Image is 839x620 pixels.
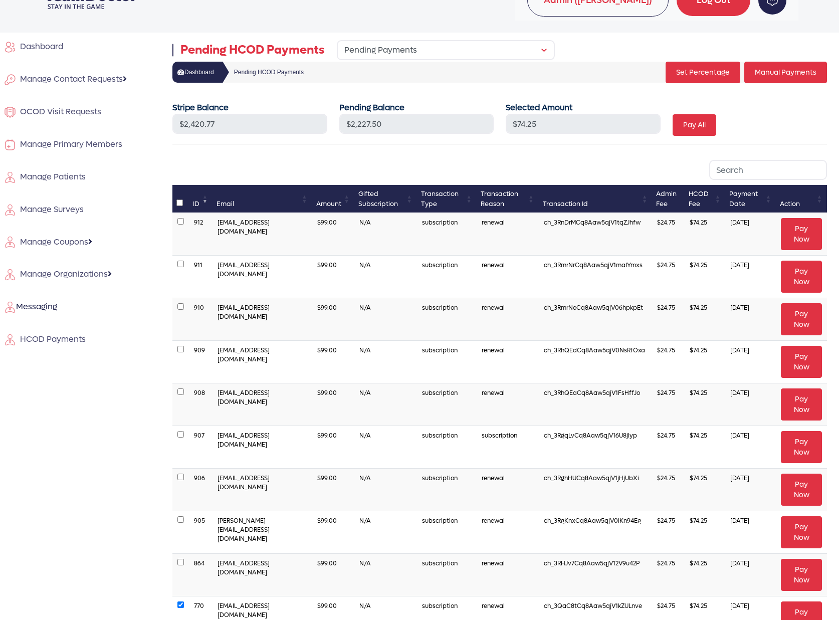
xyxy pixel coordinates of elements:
[417,185,477,213] th: Transaction Type: activate to sort column ascending
[709,160,827,180] input: Search
[417,256,477,298] td: subscription
[189,185,213,213] th: ID: activate to sort column ascending
[213,426,312,469] td: [EMAIL_ADDRESS][DOMAIN_NAME]
[506,102,572,114] label: Selected Amount
[781,516,822,548] button: Pay Now
[339,102,404,114] label: Pending Balance
[781,303,822,335] button: Pay Now
[359,601,412,610] div: N/A
[189,341,213,383] td: 909
[214,62,304,83] li: Pending HCOD Payments
[725,511,776,554] td: [DATE]
[213,298,312,341] td: [EMAIL_ADDRESS][DOMAIN_NAME]
[539,554,653,596] td: ch_3RHJv7Cq8Aaw5qjV12V9u42P
[4,139,16,151] img: visit.svg
[652,426,685,469] td: $24.75
[539,383,653,426] td: ch_3RhQEaCq8Aaw5qjV1FsHffJo
[4,269,16,281] img: employe.svg
[312,185,354,213] th: Amount: activate to sort column ascending
[189,511,213,554] td: 905
[16,139,122,149] span: Manage Primary Members
[685,469,725,511] td: $74.25
[652,341,685,383] td: $24.75
[685,213,725,256] td: $74.25
[16,237,88,247] span: Manage Coupons
[213,341,312,383] td: [EMAIL_ADDRESS][DOMAIN_NAME]
[652,256,685,298] td: $24.75
[417,213,477,256] td: subscription
[673,114,716,136] button: Pay All
[652,554,685,596] td: $24.75
[4,74,16,86] img: key.svg
[776,185,827,213] th: Action: activate to sort column ascending
[685,511,725,554] td: $74.25
[189,383,213,426] td: 908
[359,474,412,483] div: N/A
[477,383,539,426] td: renewal
[4,204,16,216] img: employe.svg
[359,516,412,525] div: N/A
[539,469,653,511] td: ch_3RghHUCq8Aaw5qjV1jHjUbXi
[685,554,725,596] td: $74.25
[16,334,86,344] span: HCOD Payments
[213,213,312,256] td: [EMAIL_ADDRESS][DOMAIN_NAME]
[781,559,822,591] button: Pay Now
[539,298,653,341] td: ch_3RmrNoCq8Aaw5qjV06hpkpEt
[417,341,477,383] td: subscription
[4,171,16,183] img: employe.svg
[4,236,16,248] img: employe.svg
[4,301,16,313] img: employe.svg
[16,41,63,52] span: Dashboard
[359,388,412,397] div: N/A
[725,383,776,426] td: [DATE]
[477,554,539,596] td: renewal
[312,341,354,383] td: $99.00
[4,41,16,53] img: user.svg
[539,185,653,213] th: Transaction Id: activate to sort column ascending
[213,256,312,298] td: [EMAIL_ADDRESS][DOMAIN_NAME]
[189,426,213,469] td: 907
[213,511,312,554] td: [PERSON_NAME][EMAIL_ADDRESS][DOMAIN_NAME]
[417,469,477,511] td: subscription
[172,102,229,114] label: Stripe Balance
[16,171,86,182] span: Manage Patients
[477,256,539,298] td: renewal
[16,74,123,84] span: Manage Contact Requests
[725,185,776,213] th: Payment Date: activate to sort column ascending
[189,213,213,256] td: 912
[417,426,477,469] td: subscription
[312,426,354,469] td: $99.00
[172,41,325,59] p: Pending HCOD Payments
[312,213,354,256] td: $99.00
[417,511,477,554] td: subscription
[652,298,685,341] td: $24.75
[685,256,725,298] td: $74.25
[16,106,101,117] span: OCOD Visit Requests
[4,106,16,118] img: membership.svg
[725,469,776,511] td: [DATE]
[312,256,354,298] td: $99.00
[359,346,412,355] div: N/A
[725,298,776,341] td: [DATE]
[685,383,725,426] td: $74.25
[4,334,16,346] img: employe.svg
[16,204,84,215] span: Manage Surveys
[685,341,725,383] td: $74.25
[652,383,685,426] td: $24.75
[781,388,822,421] button: Pay Now
[685,298,725,341] td: $74.25
[312,511,354,554] td: $99.00
[417,554,477,596] td: subscription
[16,269,108,279] span: Manage Organizations
[685,185,725,213] th: HCOD Fee: activate to sort column ascending
[312,469,354,511] td: $99.00
[652,469,685,511] td: $24.75
[781,346,822,378] button: Pay Now
[539,426,653,469] td: ch_3RgqLvCq8Aaw5qjV16U8jlyp
[781,218,822,250] button: Pay Now
[213,554,312,596] td: [EMAIL_ADDRESS][DOMAIN_NAME]
[213,383,312,426] td: [EMAIL_ADDRESS][DOMAIN_NAME]
[477,511,539,554] td: renewal
[652,185,685,213] th: Admin Fee
[172,62,214,83] a: Dashboard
